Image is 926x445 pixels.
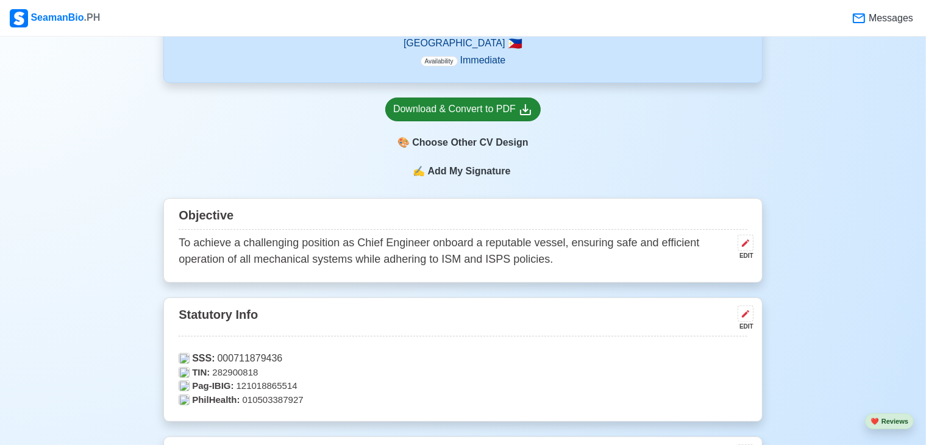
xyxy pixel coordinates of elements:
span: 🇵🇭 [508,38,522,49]
p: 121018865514 [179,379,747,393]
span: PhilHealth: [192,393,240,407]
span: SSS: [192,351,215,366]
span: Pag-IBIG: [192,379,233,393]
a: Download & Convert to PDF [385,98,541,121]
span: Availability [421,56,458,66]
p: 000711879436 [179,351,747,366]
span: paint [397,135,410,150]
div: EDIT [733,322,753,331]
p: 010503387927 [179,393,747,407]
p: Immediate [421,53,506,68]
p: To achieve a challenging position as Chief Engineer onboard a reputable vessel, ensuring safe and... [179,235,733,268]
div: Choose Other CV Design [385,131,541,154]
p: 282900818 [179,366,747,380]
span: Add My Signature [425,164,513,179]
span: heart [871,418,879,425]
span: Messages [866,11,913,26]
div: Objective [179,204,747,230]
span: TIN: [192,366,210,380]
div: Download & Convert to PDF [393,102,533,117]
div: SeamanBio [10,9,100,27]
button: heartReviews [865,413,914,430]
div: EDIT [733,251,753,260]
p: [GEOGRAPHIC_DATA] [179,36,747,51]
img: Logo [10,9,28,27]
div: Statutory Info [179,303,747,336]
span: .PH [84,12,101,23]
span: sign [413,164,425,179]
